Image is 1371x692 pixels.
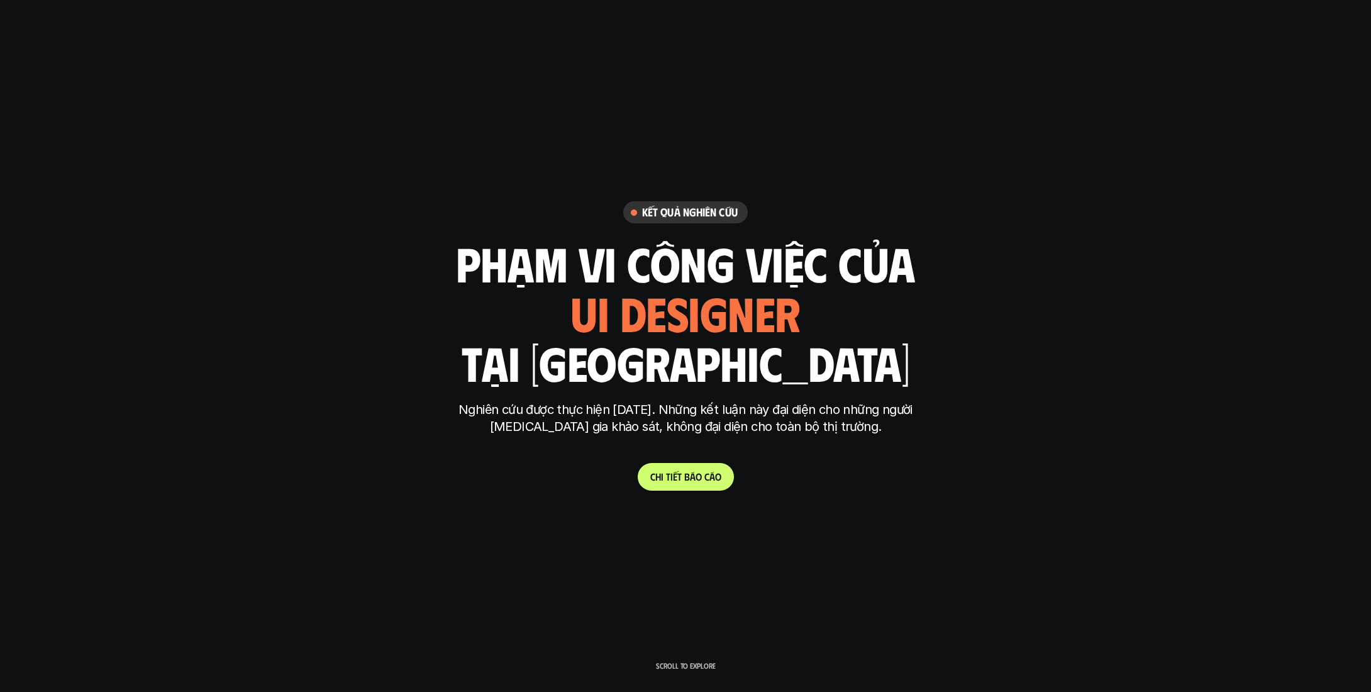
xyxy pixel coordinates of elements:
span: o [696,471,702,483]
h1: tại [GEOGRAPHIC_DATA] [462,336,910,389]
span: b [684,471,690,483]
h1: phạm vi công việc của [456,237,915,289]
span: o [715,471,721,483]
span: ế [673,471,677,483]
span: t [666,471,670,483]
span: i [661,471,663,483]
span: c [704,471,709,483]
p: Scroll to explore [656,661,716,670]
span: á [690,471,696,483]
a: Chitiếtbáocáo [638,463,734,491]
span: t [677,471,682,483]
h6: Kết quả nghiên cứu [642,205,738,220]
span: h [655,471,661,483]
span: á [709,471,715,483]
span: C [650,471,655,483]
p: Nghiên cứu được thực hiện [DATE]. Những kết luận này đại diện cho những người [MEDICAL_DATA] gia ... [450,401,921,435]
